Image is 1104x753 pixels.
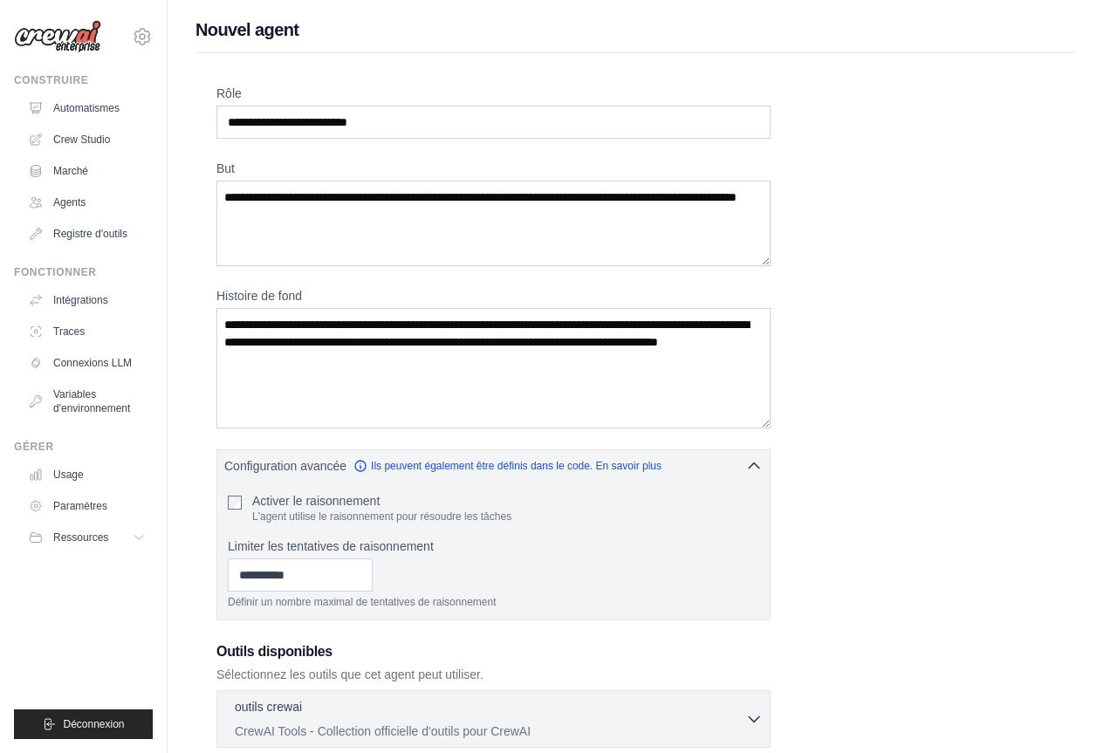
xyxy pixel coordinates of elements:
font: Marché [53,165,88,177]
font: Paramètres [53,500,107,512]
font: Construire [14,74,88,86]
font: Limiter les tentatives de raisonnement [228,539,434,553]
a: Registre d'outils [21,220,153,248]
font: Nouvel agent [195,20,298,39]
font: Variables d'environnement [53,388,130,414]
a: Paramètres [21,492,153,520]
font: Crew Studio [53,133,110,146]
a: Automatismes [21,94,153,122]
font: Intégrations [53,294,108,306]
button: Configuration avancée Ils peuvent également être définis dans le code. En savoir plus [217,450,770,482]
font: CrewAI Tools - Collection officielle d'outils pour CrewAI [235,724,531,738]
font: L'agent utilise le raisonnement pour résoudre les tâches [252,510,511,523]
font: Configuration avancée [224,459,346,473]
a: Crew Studio [21,126,153,154]
a: Usage [21,461,153,489]
img: Logo [14,20,101,53]
font: Usage [53,469,84,481]
font: Agents [53,196,86,209]
font: Histoire de fond [216,289,302,303]
font: Ils peuvent également être définis dans le code. En savoir plus [371,460,662,472]
font: But [216,161,235,175]
font: Traces [53,325,85,338]
a: Intégrations [21,286,153,314]
font: Fonctionner [14,266,97,278]
font: Registre d'outils [53,228,127,240]
font: Gérer [14,441,54,453]
font: Sélectionnez les outils que cet agent peut utiliser. [216,667,483,681]
a: Marché [21,157,153,185]
font: Ressources [53,531,108,544]
button: outils crewai CrewAI Tools - Collection officielle d'outils pour CrewAI [224,698,763,740]
font: Automatismes [53,102,120,114]
font: Connexions LLM [53,357,132,369]
a: Agents [21,188,153,216]
a: Connexions LLM [21,349,153,377]
a: Ils peuvent également être définis dans le code. En savoir plus [353,459,662,473]
button: Déconnexion [14,709,153,739]
button: Ressources [21,524,153,551]
font: Définir un nombre maximal de tentatives de raisonnement [228,596,497,608]
font: Rôle [216,86,242,100]
a: Variables d'environnement [21,380,153,422]
a: Traces [21,318,153,346]
font: outils crewai [235,700,302,714]
font: Activer le raisonnement [252,494,380,508]
font: Outils disponibles [216,644,333,659]
font: Déconnexion [63,718,124,730]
